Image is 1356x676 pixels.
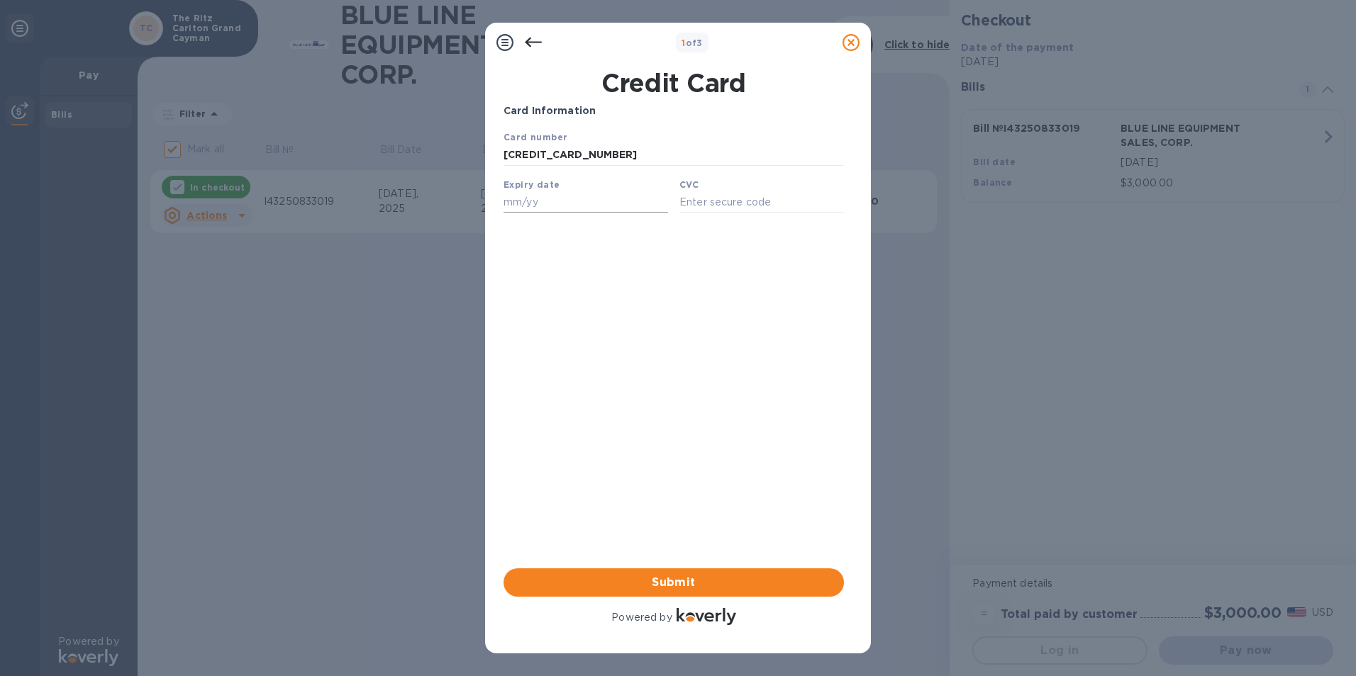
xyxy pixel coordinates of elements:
button: Submit [504,568,844,597]
p: Powered by [611,610,672,625]
span: Submit [515,574,833,591]
span: 1 [682,38,685,48]
b: Card Information [504,105,596,116]
img: Logo [677,608,736,625]
h1: Credit Card [498,68,850,98]
iframe: Your browser does not support iframes [504,130,844,217]
b: of 3 [682,38,703,48]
